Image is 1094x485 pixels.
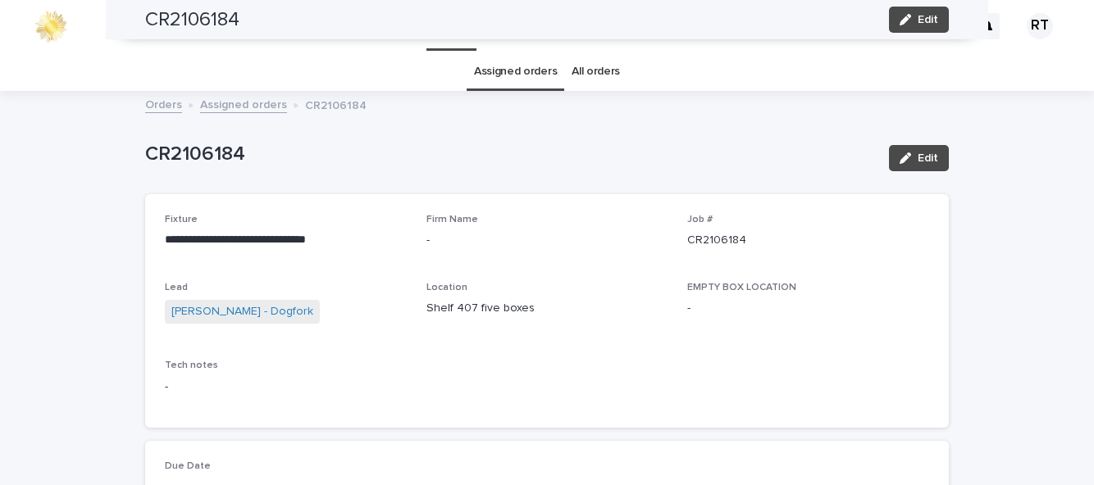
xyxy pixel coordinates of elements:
[165,360,218,370] span: Tech notes
[889,145,949,171] button: Edit
[165,283,188,292] span: Lead
[145,94,182,113] a: Orders
[305,95,367,113] p: CR2106184
[918,152,938,164] span: Edit
[426,215,478,224] span: Firm Name
[687,300,929,317] p: -
[145,143,876,166] p: CR2106184
[165,461,211,471] span: Due Date
[687,215,713,224] span: Job #
[200,94,287,113] a: Assigned orders
[474,52,557,91] a: Assigned orders
[426,283,467,292] span: Location
[687,232,929,249] p: CR2106184
[572,52,620,91] a: All orders
[426,232,668,249] p: -
[687,283,796,292] span: EMPTY BOX LOCATION
[1027,13,1053,39] div: RT
[165,215,198,224] span: Fixture
[165,378,929,396] p: -
[426,300,668,317] p: Shelf 407 five boxes
[33,10,69,43] img: 0ffKfDbyRa2Iv8hnaAqg
[171,303,313,320] a: [PERSON_NAME] - Dogfork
